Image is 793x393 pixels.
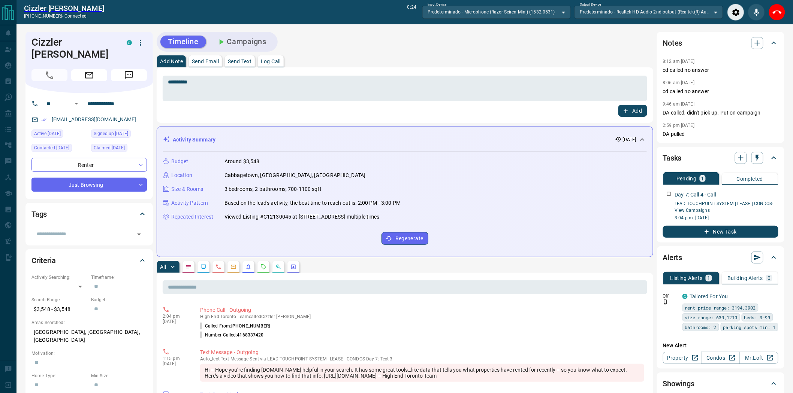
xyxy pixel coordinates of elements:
[31,274,87,281] p: Actively Searching:
[663,378,695,390] h2: Showings
[200,264,206,270] svg: Lead Browsing Activity
[171,158,189,165] p: Budget
[111,69,147,81] span: Message
[163,314,189,319] p: 2:04 pm
[72,99,81,108] button: Open
[744,314,771,321] span: beds: 3-99
[200,332,264,338] p: Number Called:
[723,323,776,331] span: parking spots min: 1
[739,352,778,364] a: Mr.Loft
[160,264,166,269] p: All
[682,294,688,299] div: condos.ca
[727,275,763,281] p: Building Alerts
[200,356,644,362] p: Text Message Sent via LEAD TOUCHPOINT SYSTEM | LEASE | CONDOS Day 7: Text 3
[31,326,147,346] p: [GEOGRAPHIC_DATA], [GEOGRAPHIC_DATA], [GEOGRAPHIC_DATA]
[290,264,296,270] svg: Agent Actions
[224,171,365,179] p: Cabbagetown, [GEOGRAPHIC_DATA], [GEOGRAPHIC_DATA]
[200,323,270,329] p: Called From:
[670,275,703,281] p: Listing Alerts
[663,34,778,52] div: Notes
[200,306,644,314] p: Phone Call - Outgoing
[663,149,778,167] div: Tasks
[215,264,221,270] svg: Calls
[31,158,147,172] div: Renter
[580,2,601,7] label: Output Device
[663,37,682,49] h2: Notes
[676,176,697,181] p: Pending
[94,144,125,152] span: Claimed [DATE]
[261,59,281,64] p: Log Call
[91,372,147,379] p: Min Size:
[275,264,281,270] svg: Opportunities
[663,226,778,238] button: New Task
[428,2,447,7] label: Input Device
[228,59,252,64] p: Send Text
[163,133,647,147] div: Activity Summary[DATE]
[209,36,274,48] button: Campaigns
[31,372,87,379] p: Home Type:
[171,213,213,221] p: Repeated Interest
[31,130,87,140] div: Fri Sep 05 2025
[701,176,704,181] p: 1
[91,144,147,154] div: Fri Sep 05 2025
[134,229,144,240] button: Open
[663,299,668,305] svg: Push Notification Only
[768,275,771,281] p: 0
[192,59,219,64] p: Send Email
[224,158,260,165] p: Around $3,548
[231,323,270,329] span: [PHONE_NUMBER]
[737,176,763,182] p: Completed
[663,123,695,128] p: 2:59 pm [DATE]
[685,304,756,311] span: rent price range: 3194,3902
[675,214,778,221] p: 3:04 p.m. [DATE]
[769,4,786,21] div: End Call
[91,130,147,140] div: Fri Sep 05 2025
[224,185,322,193] p: 3 bedrooms, 2 bathrooms, 700-1100 sqft
[675,201,774,213] a: LEAD TOUCHPOINT SYSTEM | LEASE | CONDOS- View Campaigns
[200,314,644,319] p: High End Toronto Team called Cizzler [PERSON_NAME]
[382,232,428,245] button: Regenerate
[71,69,107,81] span: Email
[237,332,264,338] span: 4168337420
[24,4,104,13] a: Cizzler [PERSON_NAME]
[707,275,710,281] p: 1
[675,191,717,199] p: Day 7: Call 4 - Call
[31,296,87,303] p: Search Range:
[160,36,206,48] button: Timeline
[31,178,147,192] div: Just Browsing
[94,130,128,137] span: Signed up [DATE]
[34,144,69,152] span: Contacted [DATE]
[127,40,132,45] div: condos.ca
[163,356,189,361] p: 1:15 pm
[31,36,115,60] h1: Cizzler [PERSON_NAME]
[173,136,215,144] p: Activity Summary
[663,66,778,74] p: cd called no answer
[52,116,136,122] a: [EMAIL_ADDRESS][DOMAIN_NAME]
[24,13,104,19] p: [PHONE_NUMBER] -
[91,274,147,281] p: Timeframe:
[163,319,189,324] p: [DATE]
[663,109,778,117] p: DA called, didn't pick up. Put on campaign
[663,59,695,64] p: 8:12 am [DATE]
[727,4,744,21] div: Audio Settings
[663,101,695,107] p: 9:46 am [DATE]
[64,13,87,19] span: connected
[31,144,87,154] div: Tue Sep 09 2025
[171,171,192,179] p: Location
[663,293,678,299] p: Off
[200,356,220,362] span: auto_text
[422,6,571,18] div: Predeterminado - Microphone (Razer Seiren Mini) (1532:0531)
[748,4,765,21] div: Mute
[618,105,647,117] button: Add
[41,117,46,122] svg: Email Verified
[245,264,251,270] svg: Listing Alerts
[663,342,778,350] p: New Alert:
[31,319,147,326] p: Areas Searched:
[171,185,203,193] p: Size & Rooms
[34,130,61,137] span: Active [DATE]
[160,59,183,64] p: Add Note
[663,252,682,263] h2: Alerts
[163,361,189,366] p: [DATE]
[260,264,266,270] svg: Requests
[224,213,380,221] p: Viewed Listing #C12130045 at [STREET_ADDRESS] multiple times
